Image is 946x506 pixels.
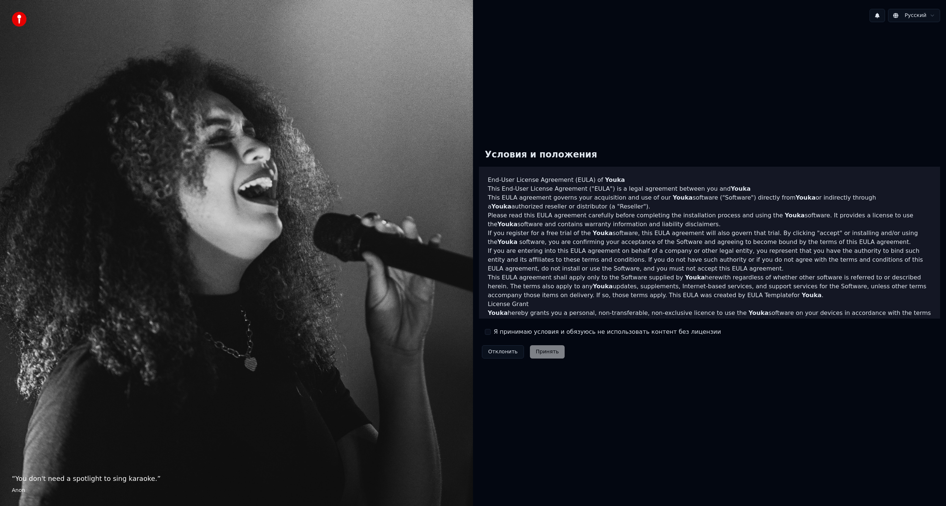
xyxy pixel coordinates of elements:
[731,185,751,192] span: Youka
[749,309,769,316] span: Youka
[673,194,693,201] span: Youka
[494,327,721,336] label: Я принимаю условия и обязуюсь не использовать контент без лицензии
[488,300,931,309] h3: License Grant
[488,193,931,211] p: This EULA agreement governs your acquisition and use of our software ("Software") directly from o...
[479,143,603,167] div: Условия и положения
[802,292,821,299] span: Youka
[593,283,613,290] span: Youka
[488,247,931,273] p: If you are entering into this EULA agreement on behalf of a company or other legal entity, you re...
[482,345,524,359] button: Отклонить
[491,203,511,210] span: Youka
[12,12,27,27] img: youka
[488,184,931,193] p: This End-User License Agreement ("EULA") is a legal agreement between you and
[605,176,625,183] span: Youka
[488,309,931,326] p: hereby grants you a personal, non-transferable, non-exclusive licence to use the software on your...
[785,212,805,219] span: Youka
[497,238,517,245] span: Youka
[497,221,517,228] span: Youka
[796,194,816,201] span: Youka
[747,292,792,299] a: EULA Template
[488,273,931,300] p: This EULA agreement shall apply only to the Software supplied by herewith regardless of whether o...
[488,211,931,229] p: Please read this EULA agreement carefully before completing the installation process and using th...
[593,230,613,237] span: Youka
[488,309,508,316] span: Youka
[12,487,461,494] footer: Anon
[12,473,461,484] p: “ You don't need a spotlight to sing karaoke. ”
[488,229,931,247] p: If you register for a free trial of the software, this EULA agreement will also govern that trial...
[488,176,931,184] h3: End-User License Agreement (EULA) of
[685,274,705,281] span: Youka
